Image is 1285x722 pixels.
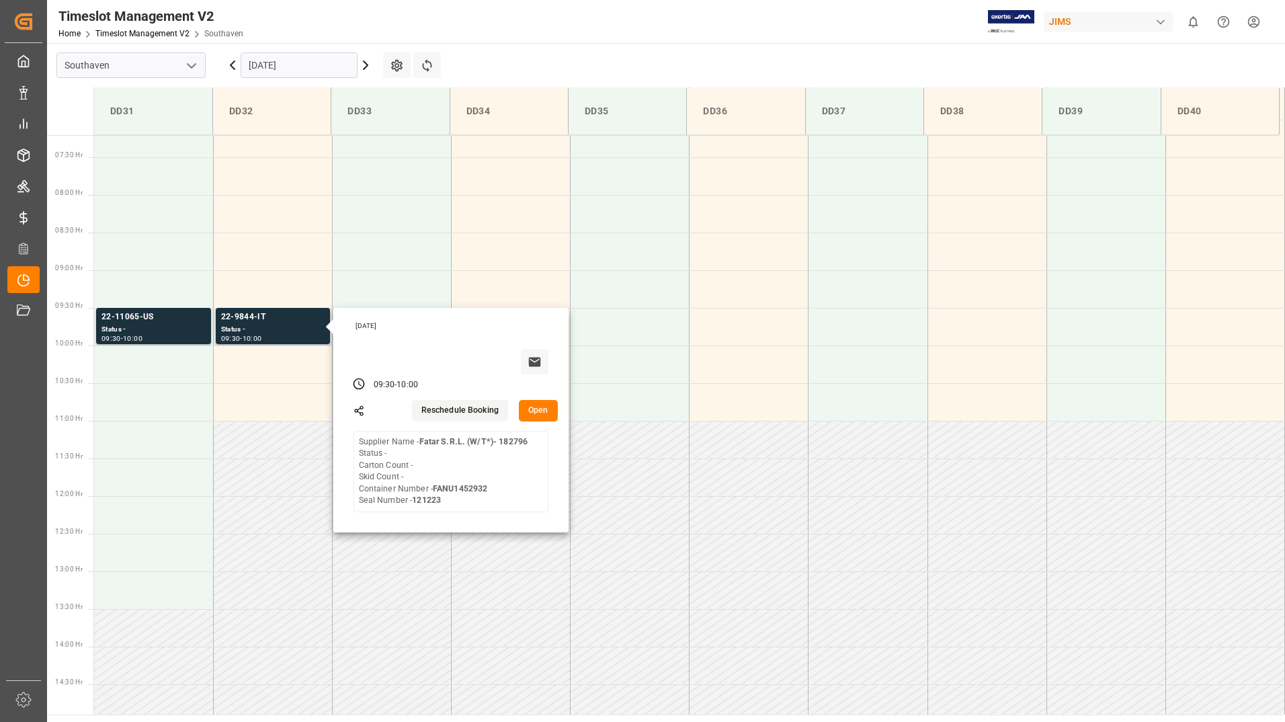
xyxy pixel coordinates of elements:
[359,436,528,507] div: Supplier Name - Status - Carton Count - Skid Count - Container Number - Seal Number -
[1044,9,1178,34] button: JIMS
[433,484,487,493] b: FANU1452932
[55,151,83,159] span: 07:30 Hr
[224,99,320,124] div: DD32
[55,189,83,196] span: 08:00 Hr
[1178,7,1208,37] button: show 0 new notifications
[58,6,243,26] div: Timeslot Management V2
[698,99,794,124] div: DD36
[55,490,83,497] span: 12:00 Hr
[55,565,83,573] span: 13:00 Hr
[101,311,206,324] div: 22-11065-US
[121,335,123,342] div: -
[1053,99,1149,124] div: DD39
[55,678,83,686] span: 14:30 Hr
[351,321,554,331] div: [DATE]
[101,335,121,342] div: 09:30
[101,324,206,335] div: Status -
[579,99,675,124] div: DD35
[221,324,325,335] div: Status -
[419,437,528,446] b: Fatar S.R.L. (W/T*)- 182796
[56,52,206,78] input: Type to search/select
[55,264,83,272] span: 09:00 Hr
[105,99,202,124] div: DD31
[519,400,558,422] button: Open
[181,55,201,76] button: open menu
[55,415,83,422] span: 11:00 Hr
[461,99,557,124] div: DD34
[240,335,242,342] div: -
[412,400,508,422] button: Reschedule Booking
[55,302,83,309] span: 09:30 Hr
[58,29,81,38] a: Home
[221,311,325,324] div: 22-9844-IT
[241,52,358,78] input: DD.MM.YYYY
[374,379,395,391] div: 09:30
[1044,12,1173,32] div: JIMS
[395,379,397,391] div: -
[123,335,142,342] div: 10:00
[221,335,241,342] div: 09:30
[342,99,438,124] div: DD33
[55,603,83,610] span: 13:30 Hr
[55,528,83,535] span: 12:30 Hr
[243,335,262,342] div: 10:00
[988,10,1034,34] img: Exertis%20JAM%20-%20Email%20Logo.jpg_1722504956.jpg
[817,99,913,124] div: DD37
[1172,99,1268,124] div: DD40
[1208,7,1239,37] button: Help Center
[55,339,83,347] span: 10:00 Hr
[935,99,1031,124] div: DD38
[412,495,441,505] b: 121223
[95,29,190,38] a: Timeslot Management V2
[397,379,418,391] div: 10:00
[55,641,83,648] span: 14:00 Hr
[55,227,83,234] span: 08:30 Hr
[55,452,83,460] span: 11:30 Hr
[55,377,83,385] span: 10:30 Hr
